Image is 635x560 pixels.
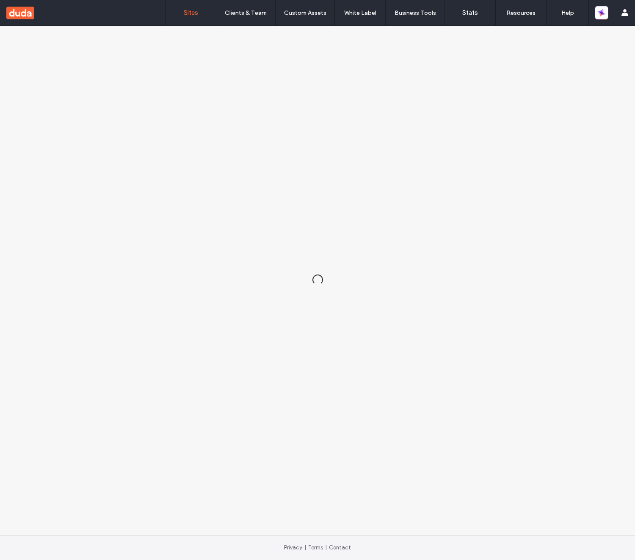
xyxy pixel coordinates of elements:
[344,9,376,17] label: White Label
[284,544,302,551] a: Privacy
[325,544,327,551] span: |
[329,544,351,551] a: Contact
[462,9,478,17] label: Stats
[284,9,326,17] label: Custom Assets
[308,544,323,551] a: Terms
[304,544,306,551] span: |
[395,9,436,17] label: Business Tools
[225,9,267,17] label: Clients & Team
[561,9,574,17] label: Help
[184,9,198,17] label: Sites
[506,9,536,17] label: Resources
